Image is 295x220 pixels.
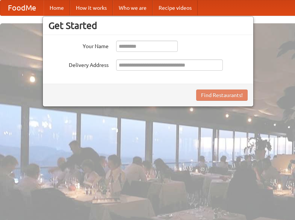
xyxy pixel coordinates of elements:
[70,0,113,15] a: How it works
[0,0,44,15] a: FoodMe
[113,0,153,15] a: Who we are
[153,0,198,15] a: Recipe videos
[48,41,109,50] label: Your Name
[44,0,70,15] a: Home
[48,59,109,69] label: Delivery Address
[48,20,248,31] h3: Get Started
[196,90,248,101] button: Find Restaurants!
